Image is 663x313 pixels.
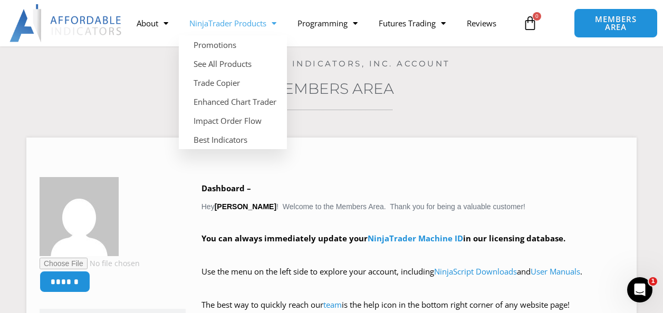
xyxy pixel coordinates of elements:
a: NinjaScript Downloads [434,266,517,277]
a: team [323,299,342,310]
span: 0 [533,12,541,21]
a: Futures Trading [368,11,456,35]
a: MEMBERS AREA [574,8,657,38]
a: Trade Copier [179,73,287,92]
strong: [PERSON_NAME] [215,202,276,211]
a: Impact Order Flow [179,111,287,130]
a: About [126,11,179,35]
iframe: Intercom live chat [627,277,652,302]
img: 217846998b9fcdac43d5a7d8ea1557111775721b850461e0050dae87fff6aa46 [40,177,119,256]
a: Promotions [179,35,287,54]
b: Dashboard – [201,183,251,193]
a: NinjaTrader Machine ID [368,233,463,243]
ul: NinjaTrader Products [179,35,287,149]
a: Reviews [456,11,507,35]
a: Best Indicators [179,130,287,149]
span: 1 [649,277,657,286]
a: NinjaTrader Products [179,11,287,35]
img: LogoAI | Affordable Indicators – NinjaTrader [9,4,123,42]
a: See All Products [179,54,287,73]
nav: Menu [126,11,517,35]
a: Programming [287,11,368,35]
a: Members Area [270,80,394,97]
a: 0 [507,8,553,38]
a: Enhanced Chart Trader [179,92,287,111]
span: MEMBERS AREA [585,15,646,31]
a: User Manuals [531,266,580,277]
strong: You can always immediately update your in our licensing database. [201,233,565,243]
p: Use the menu on the left side to explore your account, including and . [201,265,623,294]
a: Affordable Indicators, Inc. Account [213,58,450,69]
